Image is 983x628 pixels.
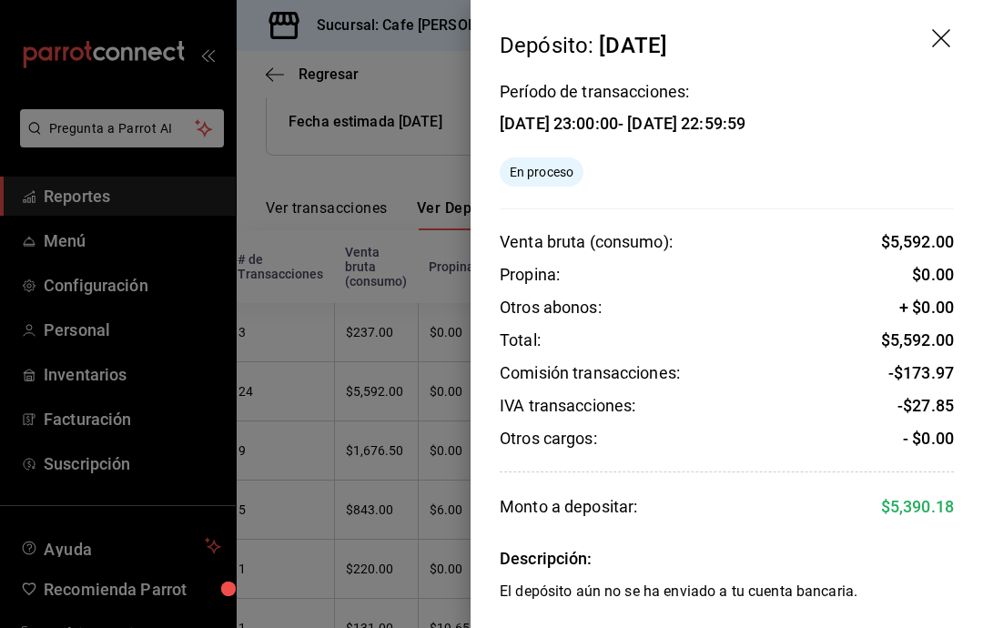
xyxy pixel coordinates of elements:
[500,581,954,603] div: El depósito aún no se ha enviado a tu cuenta bancaria.
[500,29,667,62] div: Depósito:
[599,33,667,58] div: [DATE]
[500,428,597,450] div: Otros cargos:
[500,362,680,384] div: Comisión transacciones:
[881,232,954,251] span: $ 5,592.00
[500,231,673,253] div: Venta bruta (consumo):
[500,157,583,187] div: El depósito aún no se ha enviado a tu cuenta bancaria.
[500,297,602,319] div: Otros abonos:
[500,548,954,570] div: Descripción:
[881,330,954,349] span: $ 5,592.00
[500,494,637,519] div: Monto a depositar:
[500,329,541,351] div: Total:
[502,163,581,182] span: En proceso
[500,114,745,133] div: [DATE] 23:00:00 - [DATE] 22:59:59
[903,428,954,450] div: - $0.00
[881,497,954,516] span: $ 5,390.18
[500,395,635,417] div: IVA transacciones:
[899,297,954,319] div: + $0.00
[500,84,745,100] div: Período de transacciones:
[897,396,954,415] span: - $ 27.85
[912,264,954,286] div: $0.00
[888,363,954,382] span: - $ 173.97
[500,264,560,286] div: Propina:
[932,29,954,51] button: drag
